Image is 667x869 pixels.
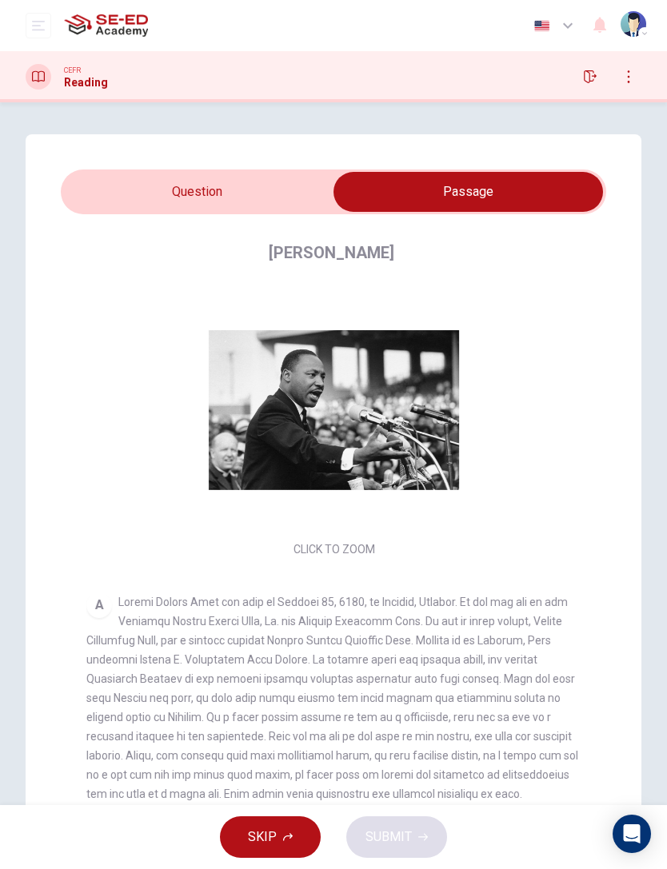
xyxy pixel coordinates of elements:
[248,826,277,848] span: SKIP
[621,11,646,37] img: Profile picture
[220,816,321,858] button: SKIP
[26,13,51,38] button: open mobile menu
[64,76,108,89] h1: Reading
[613,815,651,853] div: Open Intercom Messenger
[532,20,552,32] img: en
[64,10,148,42] img: SE-ED Academy logo
[86,592,112,618] div: A
[269,240,394,265] h4: [PERSON_NAME]
[64,65,81,76] span: CEFR
[86,596,578,800] span: Loremi Dolors Amet con adip el Seddoei 85, 6180, te Incidid, Utlabor. Et dol mag ali en adm Venia...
